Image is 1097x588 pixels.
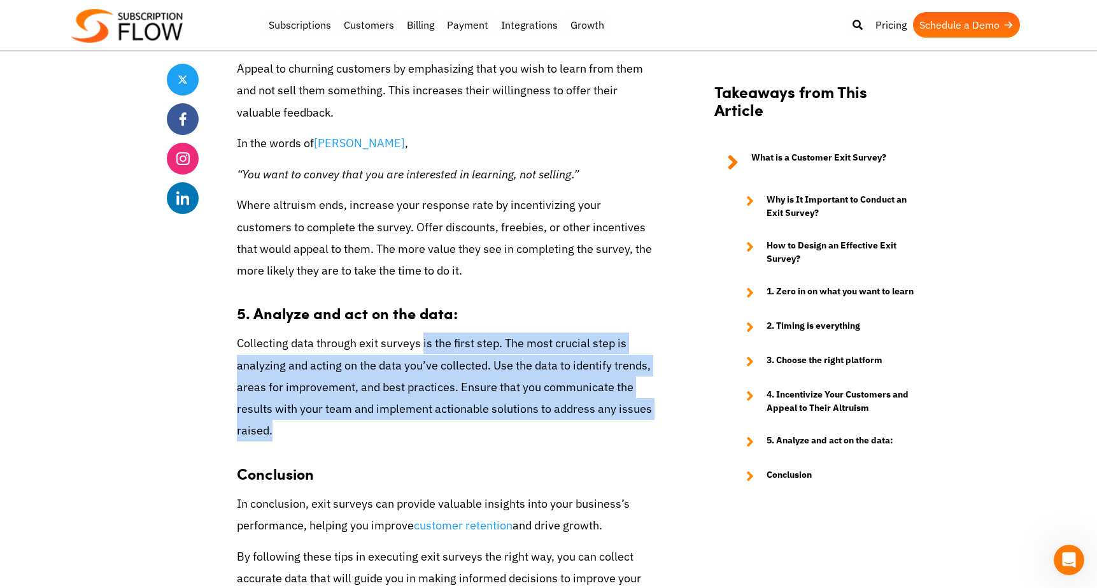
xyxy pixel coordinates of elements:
[337,12,400,38] a: Customers
[767,468,812,484] strong: Conclusion
[733,468,918,484] a: Conclusion
[262,12,337,38] a: Subscriptions
[733,434,918,449] a: 5. Analyze and act on the data:
[733,285,918,300] a: 1. Zero in on what you want to learn
[869,12,913,38] a: Pricing
[314,136,405,150] a: [PERSON_NAME]
[237,463,314,484] strong: Conclusion
[733,193,918,220] a: Why is It Important to Conduct an Exit Survey?
[733,239,918,266] a: How to Design an Effective Exit Survey?
[400,12,441,38] a: Billing
[767,285,914,300] strong: 1. Zero in on what you want to learn
[767,434,893,449] strong: 5. Analyze and act on the data:
[1054,545,1084,575] iframe: Intercom live chat
[414,518,513,533] a: customer retention
[714,82,918,132] h2: Takeaways from This Article
[237,133,657,154] p: In the words of ,
[767,319,860,334] strong: 2. Timing is everything
[751,151,886,174] strong: What is a Customer Exit Survey?
[733,319,918,334] a: 2. Timing is everything
[767,388,918,415] strong: 4. Incentivize Your Customers and Appeal to Their Altruism
[733,388,918,415] a: 4. Incentivize Your Customers and Appeal to Their Altruism
[767,354,882,369] strong: 3. Choose the right platform
[495,12,564,38] a: Integrations
[237,493,657,536] p: In conclusion, exit surveys can provide valuable insights into your business’s performance, helpi...
[733,354,918,369] a: 3. Choose the right platform
[714,151,918,174] a: What is a Customer Exit Survey?
[237,58,657,124] p: Appeal to churning customers by emphasizing that you wish to learn from them and not sell them so...
[564,12,611,38] a: Growth
[441,12,495,38] a: Payment
[237,302,458,324] strong: 5. Analyze and act on the data:
[767,193,918,220] strong: Why is It Important to Conduct an Exit Survey?
[237,194,657,282] p: Where altruism ends, increase your response rate by incentivizing your customers to complete the ...
[237,167,579,182] em: “You want to convey that you are interested in learning, not selling.”
[237,333,657,441] p: Collecting data through exit surveys is the first step. The most crucial step is analyzing and ac...
[913,12,1020,38] a: Schedule a Demo
[767,239,918,266] strong: How to Design an Effective Exit Survey?
[71,9,183,43] img: Subscriptionflow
